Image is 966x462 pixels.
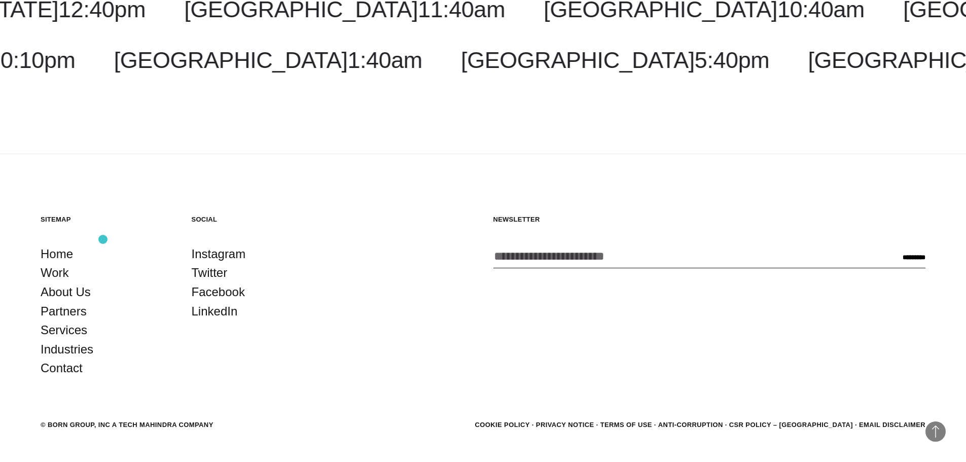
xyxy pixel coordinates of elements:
[925,421,946,442] button: Back to Top
[41,340,93,359] a: Industries
[347,47,422,73] span: 1:40am
[41,359,83,378] a: Contact
[859,421,925,429] a: Email Disclaimer
[658,421,723,429] a: Anti-Corruption
[192,244,246,264] a: Instagram
[461,47,769,73] a: [GEOGRAPHIC_DATA]5:40pm
[600,421,652,429] a: Terms of Use
[192,282,245,302] a: Facebook
[114,47,422,73] a: [GEOGRAPHIC_DATA]1:40am
[41,215,171,224] h5: Sitemap
[41,244,73,264] a: Home
[475,421,529,429] a: Cookie Policy
[695,47,769,73] span: 5:40pm
[41,321,87,340] a: Services
[41,420,213,430] div: © BORN GROUP, INC A Tech Mahindra Company
[192,263,228,282] a: Twitter
[729,421,853,429] a: CSR POLICY – [GEOGRAPHIC_DATA]
[192,215,323,224] h5: Social
[192,302,238,321] a: LinkedIn
[41,302,87,321] a: Partners
[536,421,594,429] a: Privacy Notice
[493,215,926,224] h5: Newsletter
[41,263,69,282] a: Work
[41,282,91,302] a: About Us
